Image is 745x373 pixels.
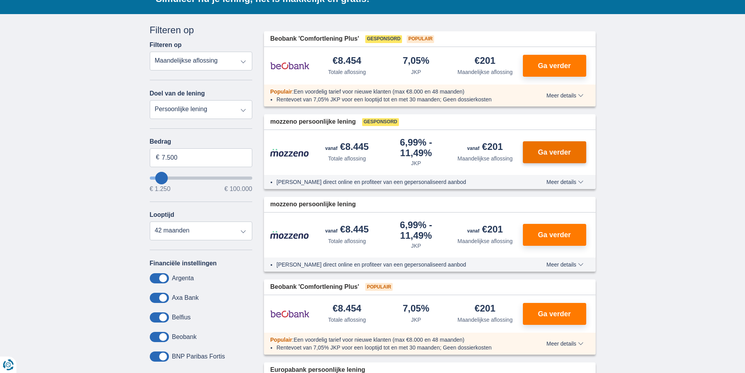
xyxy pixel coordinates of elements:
[523,224,586,246] button: Ga verder
[270,200,356,209] span: mozzeno persoonlijke lening
[150,90,205,97] label: Doel van de lening
[546,262,583,267] span: Meer details
[540,341,589,347] button: Meer details
[458,237,513,245] div: Maandelijkse aflossing
[150,260,217,267] label: Financiële instellingen
[540,179,589,185] button: Meer details
[523,141,586,163] button: Ga verder
[467,142,503,153] div: €201
[523,303,586,325] button: Ga verder
[325,142,369,153] div: €8.445
[270,34,359,43] span: Beobank 'Comfortlening Plus'
[540,92,589,99] button: Meer details
[403,304,429,314] div: 7,05%
[270,148,309,157] img: product.pl.alt Mozzeno
[328,68,366,76] div: Totale aflossing
[407,35,434,43] span: Populair
[172,353,225,360] label: BNP Paribas Fortis
[467,225,503,236] div: €201
[523,55,586,77] button: Ga verder
[264,88,524,96] div: :
[411,316,421,324] div: JKP
[325,225,369,236] div: €8.445
[328,316,366,324] div: Totale aflossing
[224,186,252,192] span: € 100.000
[264,336,524,344] div: :
[172,333,197,341] label: Beobank
[276,178,518,186] li: [PERSON_NAME] direct online en profiteer van een gepersonaliseerd aanbod
[150,23,253,37] div: Filteren op
[411,68,421,76] div: JKP
[150,138,253,145] label: Bedrag
[270,231,309,239] img: product.pl.alt Mozzeno
[270,283,359,292] span: Beobank 'Comfortlening Plus'
[546,179,583,185] span: Meer details
[328,237,366,245] div: Totale aflossing
[270,56,309,76] img: product.pl.alt Beobank
[546,341,583,346] span: Meer details
[276,344,518,351] li: Rentevoet van 7,05% JKP voor een looptijd tot en met 30 maanden; Geen dossierkosten
[538,149,571,156] span: Ga verder
[150,186,171,192] span: € 1.250
[411,159,421,167] div: JKP
[538,310,571,317] span: Ga verder
[362,118,399,126] span: Gesponsord
[270,304,309,324] img: product.pl.alt Beobank
[385,138,448,158] div: 6,99%
[475,304,495,314] div: €201
[270,88,292,95] span: Populair
[270,117,356,126] span: mozzeno persoonlijke lening
[156,153,160,162] span: €
[365,35,402,43] span: Gesponsord
[458,68,513,76] div: Maandelijkse aflossing
[458,316,513,324] div: Maandelijkse aflossing
[172,275,194,282] label: Argenta
[546,93,583,98] span: Meer details
[172,294,199,301] label: Axa Bank
[538,62,571,69] span: Ga verder
[333,56,361,67] div: €8.454
[150,41,182,49] label: Filteren op
[276,96,518,103] li: Rentevoet van 7,05% JKP voor een looptijd tot en met 30 maanden; Geen dossierkosten
[538,231,571,238] span: Ga verder
[270,337,292,343] span: Populair
[458,155,513,162] div: Maandelijkse aflossing
[276,261,518,268] li: [PERSON_NAME] direct online en profiteer van een gepersonaliseerd aanbod
[540,261,589,268] button: Meer details
[385,220,448,240] div: 6,99%
[333,304,361,314] div: €8.454
[475,56,495,67] div: €201
[294,88,465,95] span: Een voordelig tarief voor nieuwe klanten (max €8.000 en 48 maanden)
[365,283,393,291] span: Populair
[150,211,174,218] label: Looptijd
[403,56,429,67] div: 7,05%
[294,337,465,343] span: Een voordelig tarief voor nieuwe klanten (max €8.000 en 48 maanden)
[150,177,253,180] input: wantToBorrow
[411,242,421,250] div: JKP
[172,314,191,321] label: Belfius
[328,155,366,162] div: Totale aflossing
